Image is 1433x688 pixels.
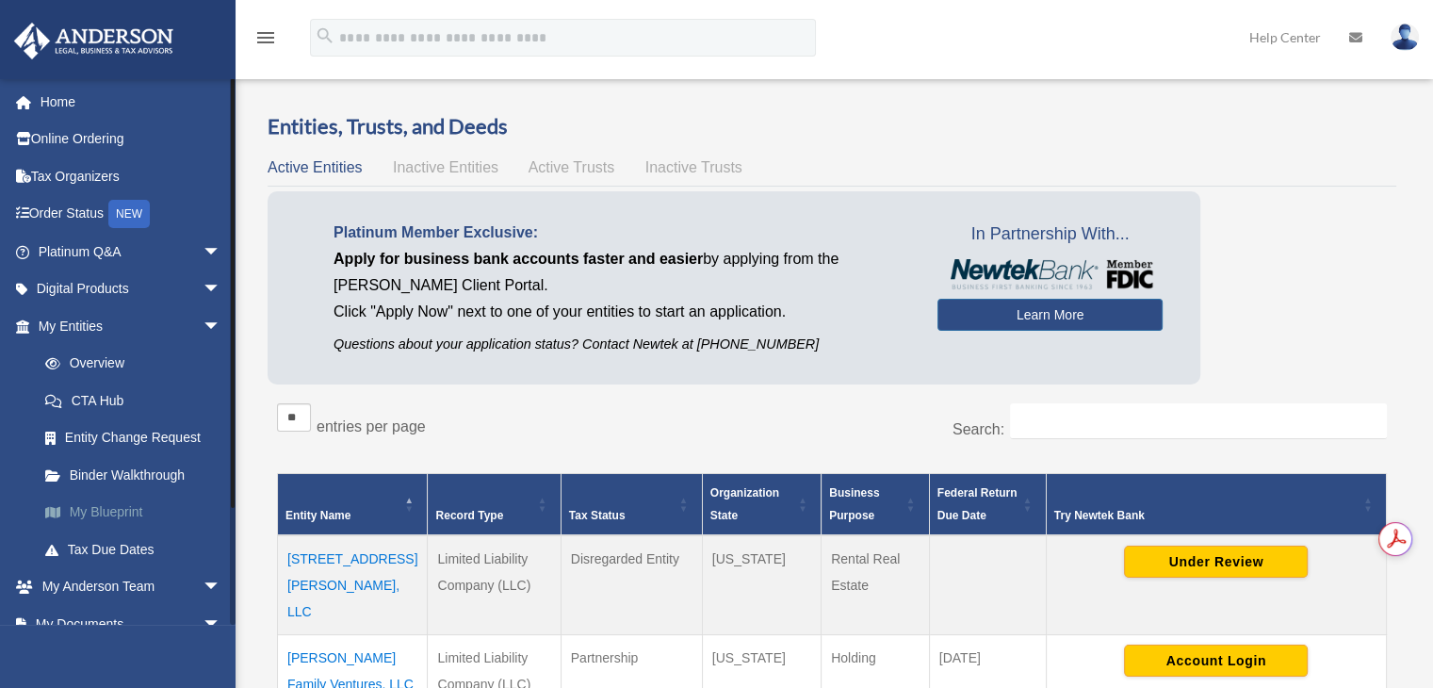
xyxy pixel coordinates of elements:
[428,473,561,535] th: Record Type: Activate to sort
[268,159,362,175] span: Active Entities
[334,246,909,299] p: by applying from the [PERSON_NAME] Client Portal.
[285,509,350,522] span: Entity Name
[829,486,879,522] span: Business Purpose
[13,605,250,643] a: My Documentsarrow_drop_down
[13,195,250,234] a: Order StatusNEW
[1124,546,1308,578] button: Under Review
[108,200,150,228] div: NEW
[953,421,1004,437] label: Search:
[203,270,240,309] span: arrow_drop_down
[334,333,909,356] p: Questions about your application status? Contact Newtek at [PHONE_NUMBER]
[702,473,821,535] th: Organization State: Activate to sort
[278,535,428,635] td: [STREET_ADDRESS][PERSON_NAME], LLC
[334,220,909,246] p: Platinum Member Exclusive:
[26,494,250,532] a: My Blueprint
[203,307,240,346] span: arrow_drop_down
[26,382,250,419] a: CTA Hub
[937,299,1163,331] a: Learn More
[13,121,250,158] a: Online Ordering
[26,419,250,457] a: Entity Change Request
[822,473,930,535] th: Business Purpose: Activate to sort
[1054,504,1358,527] div: Try Newtek Bank
[561,473,702,535] th: Tax Status: Activate to sort
[1124,645,1308,677] button: Account Login
[268,112,1396,141] h3: Entities, Trusts, and Deeds
[929,473,1046,535] th: Federal Return Due Date: Activate to sort
[8,23,179,59] img: Anderson Advisors Platinum Portal
[435,509,503,522] span: Record Type
[1124,652,1308,667] a: Account Login
[254,33,277,49] a: menu
[203,568,240,607] span: arrow_drop_down
[334,251,703,267] span: Apply for business bank accounts faster and easier
[13,83,250,121] a: Home
[529,159,615,175] span: Active Trusts
[947,259,1153,289] img: NewtekBankLogoSM.png
[393,159,498,175] span: Inactive Entities
[334,299,909,325] p: Click "Apply Now" next to one of your entities to start an application.
[1046,473,1386,535] th: Try Newtek Bank : Activate to sort
[937,486,1018,522] span: Federal Return Due Date
[702,535,821,635] td: [US_STATE]
[569,509,626,522] span: Tax Status
[26,531,250,568] a: Tax Due Dates
[822,535,930,635] td: Rental Real Estate
[26,456,250,494] a: Binder Walkthrough
[317,418,426,434] label: entries per page
[254,26,277,49] i: menu
[203,605,240,644] span: arrow_drop_down
[26,345,240,383] a: Overview
[315,25,335,46] i: search
[937,220,1163,250] span: In Partnership With...
[710,486,779,522] span: Organization State
[13,233,250,270] a: Platinum Q&Aarrow_drop_down
[428,535,561,635] td: Limited Liability Company (LLC)
[278,473,428,535] th: Entity Name: Activate to invert sorting
[561,535,702,635] td: Disregarded Entity
[13,307,250,345] a: My Entitiesarrow_drop_down
[13,270,250,308] a: Digital Productsarrow_drop_down
[645,159,742,175] span: Inactive Trusts
[13,568,250,606] a: My Anderson Teamarrow_drop_down
[203,233,240,271] span: arrow_drop_down
[13,157,250,195] a: Tax Organizers
[1391,24,1419,51] img: User Pic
